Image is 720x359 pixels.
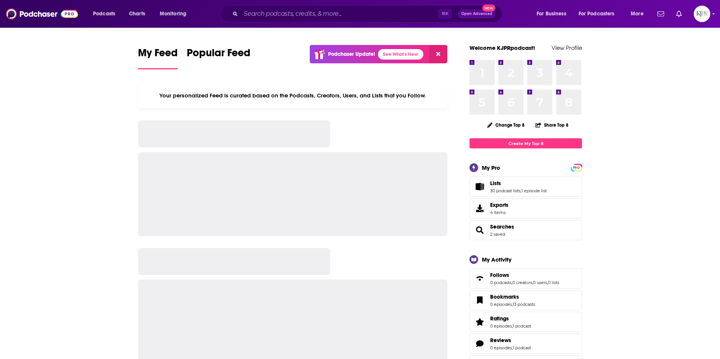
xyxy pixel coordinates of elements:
[138,46,178,69] a: My Feed
[531,8,576,20] button: open menu
[490,202,508,208] span: Exports
[490,210,508,215] span: 4 items
[154,8,196,20] button: open menu
[513,323,531,329] a: 1 podcast
[490,337,511,344] span: Reviews
[129,9,145,19] span: Charts
[490,272,559,278] a: Follows
[469,138,582,148] a: Create My Top 8
[547,280,548,285] span: ,
[513,302,535,307] a: 13 podcasts
[469,198,582,218] a: Exports
[461,12,492,16] span: Open Advanced
[469,44,535,51] a: Welcome KJPRpodcast!
[490,323,512,329] a: 0 episodes
[124,8,150,20] a: Charts
[490,223,514,230] a: Searches
[572,165,581,170] a: PRO
[93,9,115,19] span: Podcasts
[482,4,496,12] span: New
[160,9,186,19] span: Monitoring
[490,337,531,344] a: Reviews
[654,7,667,20] a: Show notifications dropdown
[458,9,496,18] button: Open AdvancedNew
[537,9,566,19] span: For Business
[490,302,512,307] a: 0 episodes
[490,293,519,300] span: Bookmarks
[469,334,582,354] span: Reviews
[472,338,487,349] a: Reviews
[472,203,487,214] span: Exports
[548,280,559,285] a: 0 lists
[88,8,125,20] button: open menu
[227,5,509,22] div: Search podcasts, credits, & more...
[6,7,78,21] img: Podchaser - Follow, Share and Rate Podcasts
[511,280,512,285] span: ,
[535,118,569,132] button: Share Top 8
[574,8,625,20] button: open menu
[490,272,509,278] span: Follows
[532,280,533,285] span: ,
[579,9,615,19] span: For Podcasters
[469,177,582,197] span: Lists
[631,9,643,19] span: More
[138,46,178,64] span: My Feed
[625,8,653,20] button: open menu
[469,312,582,332] span: Ratings
[483,120,529,130] button: Change Top 8
[138,83,447,108] div: Your personalized Feed is curated based on the Podcasts, Creators, Users, and Lists that you Follow.
[438,9,452,19] span: ⌘ K
[472,225,487,235] a: Searches
[490,345,512,350] a: 0 episodes
[490,232,505,237] a: 2 saved
[694,6,710,22] span: Logged in as KJPRpodcast
[490,315,531,322] a: Ratings
[469,290,582,310] span: Bookmarks
[533,280,547,285] a: 0 users
[512,280,532,285] a: 0 creators
[520,188,521,193] span: ,
[472,181,487,192] a: Lists
[694,6,710,22] img: User Profile
[490,293,535,300] a: Bookmarks
[472,317,487,327] a: Ratings
[472,273,487,284] a: Follows
[490,180,547,187] a: Lists
[472,295,487,305] a: Bookmarks
[378,49,423,60] a: See What's New
[521,188,547,193] a: 1 episode list
[469,220,582,240] span: Searches
[328,51,375,57] p: Podchaser Update!
[241,8,438,20] input: Search podcasts, credits, & more...
[482,256,511,263] div: My Activity
[469,268,582,289] span: Follows
[673,7,685,20] a: Show notifications dropdown
[187,46,250,69] a: Popular Feed
[513,345,531,350] a: 1 podcast
[490,315,509,322] span: Ratings
[490,280,511,285] a: 0 podcasts
[187,46,250,64] span: Popular Feed
[482,164,500,171] div: My Pro
[552,44,582,51] a: View Profile
[490,180,501,187] span: Lists
[694,6,710,22] button: Show profile menu
[490,188,520,193] a: 30 podcast lists
[572,165,581,171] span: PRO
